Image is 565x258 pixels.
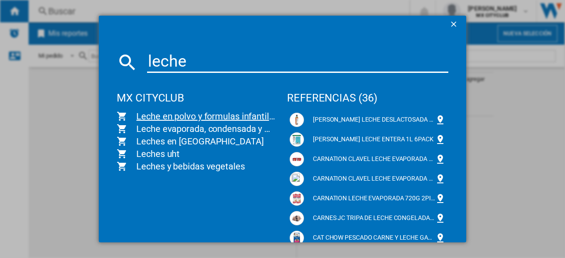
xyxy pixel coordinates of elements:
img: D_NQ_NP_930001-MLM75141289383_032024-O-leche-entera-bove-organica-1-litro-6-pz.webp [291,134,302,145]
div: CARNATION CLAVEL LECHE EVAPORADA 360G 8PIECES [304,155,435,164]
img: 7501072218148_A.jpg [291,233,302,243]
div: MX CITYCLUB [117,77,278,110]
div: [PERSON_NAME] LECHE ENTERA 1L 6PACK [304,135,435,144]
span: Leches en [GEOGRAPHIC_DATA] [127,135,278,148]
span: Leches y bebidas vegetales [127,160,278,173]
div: CARNATION CLAVEL LECHE EVAPORADA TETRAPACK 1L 4PIECES [304,174,435,183]
div: Fijar [435,193,446,204]
div: CARNATION LECHE EVAPORADA 720G 2PIECES [304,194,435,203]
div: [PERSON_NAME] LECHE DESLACTOSADA DE CHOCOLATE 0.96L [304,115,435,124]
input: Buscar [147,51,448,73]
div: Fijar [435,233,446,243]
img: 7501639311008_A.jpg [291,114,302,125]
div: Fijar [435,173,446,184]
span: Leche evaporada, condensada y media crema [127,123,278,135]
div: Fijar [435,213,446,224]
div: CAT CHOW PESCADO CARNE Y LECHE GATITOS 7.5KG [304,233,435,242]
img: 0274170000003.jpg [291,213,302,224]
span: Leches uht [127,148,278,160]
img: 980010846l.jpg [291,193,302,204]
div: Fijar [435,114,446,125]
div: Fijar [435,154,446,165]
button: getI18NText('BUTTONS.CLOSE_DIALOG') [446,16,464,34]
ng-md-icon: getI18NText('BUTTONS.CLOSE_DIALOG') [449,20,460,30]
div: CARNES JC TRIPA DE LECHE CONGELADA 1KG [304,214,435,223]
div: referencias (36) [287,77,448,110]
div: Fijar [435,134,446,145]
span: Leche en polvo y formulas infantiles [127,110,278,123]
img: 000094781l.jpg [291,154,302,165]
img: 310702268710942.jpg [291,173,302,184]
